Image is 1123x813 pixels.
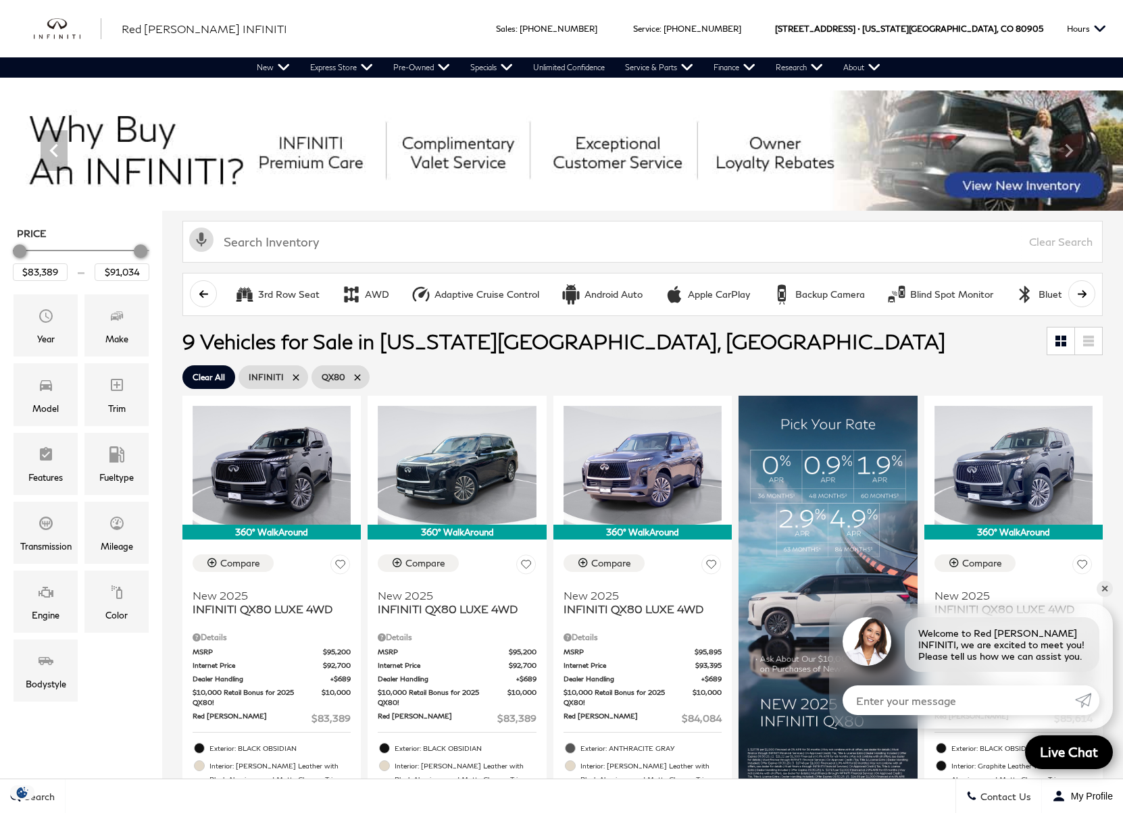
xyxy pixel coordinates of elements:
[775,24,1043,34] a: [STREET_ADDRESS] • [US_STATE][GEOGRAPHIC_DATA], CO 80905
[13,240,149,281] div: Price
[580,741,722,755] span: Exterior: ANTHRACITE GRAY
[32,401,59,416] div: Model
[14,571,78,633] div: EngineEngine
[378,660,508,671] span: Internet Price
[564,647,722,657] a: MSRP $95,895
[193,647,323,657] span: MSRP
[584,288,643,300] div: Android Auto
[26,677,66,691] div: Bodystyle
[564,660,695,671] span: Internet Price
[322,687,351,708] span: $10,000
[520,24,597,34] a: [PHONE_NUMBER]
[193,674,351,684] a: Dealer Handling $689
[843,617,891,666] img: Agent profile photo
[378,647,508,657] span: MSRP
[378,602,526,616] span: INFINITI QX80 LUXE 4WD
[193,711,311,725] span: Red [PERSON_NAME]
[583,186,597,199] span: Go to slide 6
[193,406,351,525] img: 2025 INFINITI QX80 LUXE 4WD
[1042,779,1123,813] button: Open user profile menu
[403,280,547,309] button: Adaptive Cruise ControlAdaptive Cruise Control
[193,369,225,386] span: Clear All
[434,288,539,300] div: Adaptive Cruise Control
[977,791,1031,802] span: Contact Us
[688,288,750,300] div: Apple CarPlay
[378,647,536,657] a: MSRP $95,200
[509,660,536,671] span: $92,700
[764,280,872,309] button: Backup CameraBackup Camera
[190,280,217,307] button: scroll left
[564,687,722,708] a: $10,000 Retail Bonus for 2025 QX80! $10,000
[934,406,1093,525] img: 2025 INFINITI QX80 LUXE 4WD
[496,24,516,34] span: Sales
[378,687,536,708] a: $10,000 Retail Bonus for 2025 QX80! $10,000
[7,785,38,799] section: Click to Open Cookie Consent Modal
[934,589,1082,602] span: New 2025
[84,294,149,357] div: MakeMake
[934,554,1016,572] button: Compare Vehicle
[664,284,684,305] div: Apple CarPlay
[1068,280,1095,307] button: scroll right
[701,554,722,579] button: Save Vehicle
[193,631,351,644] div: Pricing Details - INFINITI QX80 LUXE 4WD
[564,602,712,616] span: INFINITI QX80 LUXE 4WD
[193,589,341,602] span: New 2025
[411,284,431,305] div: Adaptive Cruise Control
[1055,130,1082,171] div: Next
[38,443,54,470] span: Features
[509,647,536,657] span: $95,200
[38,305,54,332] span: Year
[365,288,389,300] div: AWD
[13,244,26,258] div: Minimum Price
[405,557,445,569] div: Compare
[378,674,536,684] a: Dealer Handling $689
[193,687,351,708] a: $10,000 Retail Bonus for 2025 QX80! $10,000
[193,687,322,708] span: $10,000 Retail Bonus for 2025 QX80!
[330,674,351,684] span: $689
[564,660,722,671] a: Internet Price $93,395
[193,674,330,684] span: Dealer Handling
[193,660,323,671] span: Internet Price
[7,785,38,799] img: Opt-Out Icon
[38,581,54,608] span: Engine
[108,401,126,416] div: Trim
[134,244,147,258] div: Maximum Price
[772,284,792,305] div: Backup Camera
[561,284,581,305] div: Android Auto
[833,57,891,78] a: About
[341,284,361,305] div: AWD
[383,57,460,78] a: Pre-Owned
[193,602,341,616] span: INFINITI QX80 LUXE 4WD
[21,791,55,802] span: Search
[1025,735,1113,769] a: Live Chat
[28,470,63,485] div: Features
[615,57,703,78] a: Service & Parts
[962,557,1002,569] div: Compare
[334,280,397,309] button: AWDAWD
[105,332,128,346] div: Make
[766,57,833,78] a: Research
[507,687,536,708] span: $10,000
[109,512,125,539] span: Mileage
[14,433,78,495] div: FeaturesFeatures
[368,525,546,540] div: 360° WalkAround
[795,288,865,300] div: Backup Camera
[122,22,287,35] span: Red [PERSON_NAME] INFINITI
[109,305,125,332] span: Make
[20,539,72,554] div: Transmission
[322,369,345,386] span: QX80
[300,57,383,78] a: Express Store
[395,741,536,755] span: Exterior: BLACK OBSIDIAN
[591,557,631,569] div: Compare
[1075,685,1099,715] a: Submit
[910,288,993,300] div: Blind Spot Monitor
[516,674,536,684] span: $689
[32,608,59,623] div: Engine
[182,221,1103,263] input: Search Inventory
[460,57,523,78] a: Specials
[84,433,149,495] div: FueltypeFueltype
[14,502,78,564] div: TransmissionTransmission
[526,186,540,199] span: Go to slide 3
[122,21,287,37] a: Red [PERSON_NAME] INFINITI
[311,711,351,725] span: $83,389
